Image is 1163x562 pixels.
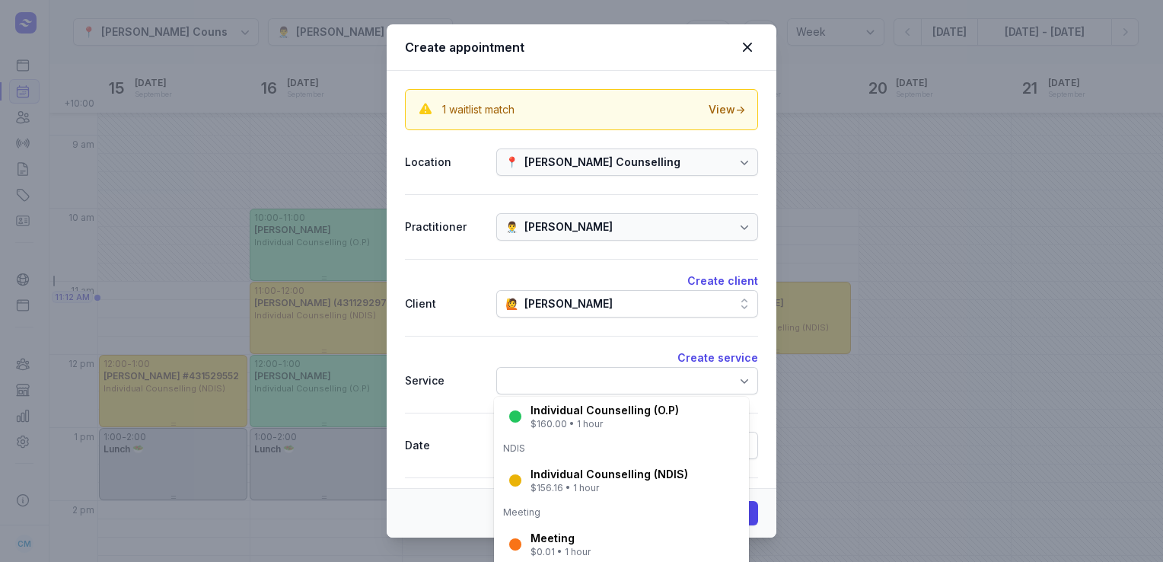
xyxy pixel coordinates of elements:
div: Meeting [503,506,740,519]
div: Client [405,295,484,313]
div: NDIS [503,442,740,455]
span: → [735,103,745,116]
div: $160.00 • 1 hour [531,418,679,430]
div: Practitioner [405,218,484,236]
div: $156.16 • 1 hour [531,482,688,494]
div: Date [405,436,484,455]
div: Create appointment [405,38,737,56]
div: [PERSON_NAME] [524,218,613,236]
div: Location [405,153,484,171]
div: Service [405,372,484,390]
div: [PERSON_NAME] Counselling [524,153,680,171]
div: 👨‍⚕️ [505,218,518,236]
button: Create service [677,349,758,367]
div: Individual Counselling (NDIS) [531,467,688,482]
div: 📍 [505,153,518,171]
div: Meeting [531,531,591,546]
button: Create client [687,272,758,290]
div: View [709,102,745,117]
div: Individual Counselling (O.P) [531,403,679,418]
div: 1 waitlist match [442,102,515,117]
div: $0.01 • 1 hour [531,546,591,558]
div: 🙋️ [505,295,518,313]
